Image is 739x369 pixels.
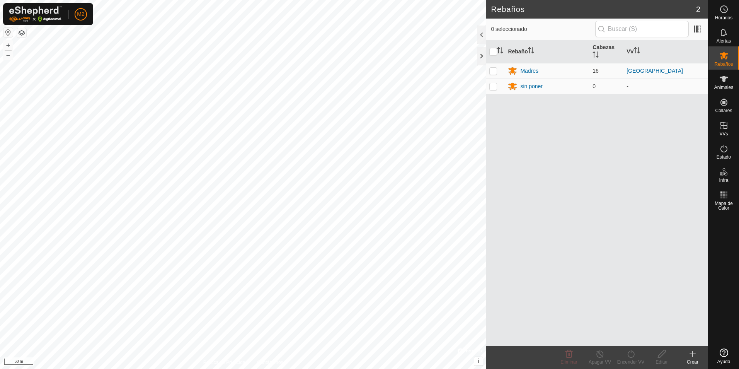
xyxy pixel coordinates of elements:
[677,359,708,366] div: Crear
[3,28,13,37] button: Restablecer Mapa
[17,28,26,38] button: Capas del Mapa
[595,21,689,37] input: Buscar (S)
[257,359,283,366] a: Contáctenos
[710,201,737,210] span: Mapa de Calor
[520,67,538,75] div: Madres
[627,68,683,74] a: [GEOGRAPHIC_DATA]
[623,79,708,94] td: -
[717,39,731,43] span: Alertas
[719,132,728,136] span: VVs
[634,48,640,55] p-sorticon: Activar para ordenar
[593,53,599,59] p-sorticon: Activar para ordenar
[714,62,733,67] span: Rebaños
[497,48,503,55] p-sorticon: Activar para ordenar
[646,359,677,366] div: Editar
[528,48,534,55] p-sorticon: Activar para ordenar
[715,15,732,20] span: Horarios
[77,10,84,18] span: M2
[717,359,730,364] span: Ayuda
[9,6,62,22] img: Logo Gallagher
[623,40,708,63] th: VV
[3,51,13,60] button: –
[560,359,577,365] span: Eliminar
[714,85,733,90] span: Animales
[593,68,599,74] span: 16
[717,155,731,159] span: Estado
[203,359,248,366] a: Política de Privacidad
[719,178,728,183] span: Infra
[491,5,696,14] h2: Rebaños
[584,359,615,366] div: Apagar VV
[715,108,732,113] span: Collares
[589,40,623,63] th: Cabezas
[491,25,595,33] span: 0 seleccionado
[615,359,646,366] div: Encender VV
[696,3,700,15] span: 2
[505,40,589,63] th: Rebaño
[474,357,483,366] button: i
[520,82,543,91] div: sin poner
[478,358,479,364] span: i
[593,83,596,89] span: 0
[708,345,739,367] a: Ayuda
[3,41,13,50] button: +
